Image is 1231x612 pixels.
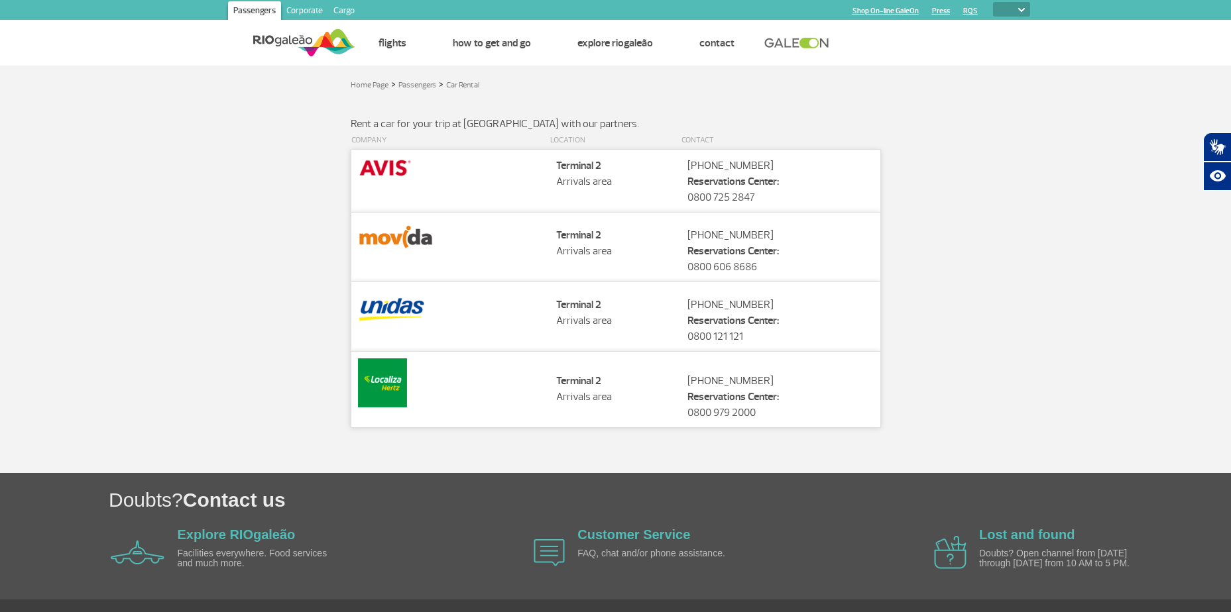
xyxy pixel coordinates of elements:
td: Arrivals area [550,351,681,427]
img: airplane icon [934,536,967,569]
img: Localiza [358,358,407,407]
a: How to get and go [453,36,531,50]
div: Plugin de acessibilidade da Hand Talk. [1203,132,1231,191]
a: Home Page [351,80,388,90]
th: COMPANY [351,132,550,150]
img: airplane icon [534,539,565,566]
strong: Terminal 2 [556,298,601,311]
p: Rent a car for your trip at [GEOGRAPHIC_DATA] with our partners. [351,116,881,132]
span: Contact us [183,489,286,511]
a: Corporate [281,1,328,23]
img: Unidas [358,289,426,325]
strong: Terminal 2 [556,159,601,172]
p: Doubts? Open channel from [DATE] through [DATE] from 10 AM to 5 PM. [979,548,1132,569]
a: Passengers [398,80,436,90]
button: Abrir tradutor de língua de sinais. [1203,132,1231,162]
a: Explore RIOgaleão [178,527,296,542]
th: LOCATION [550,132,681,150]
p: FAQ, chat and/or phone assistance. [577,548,730,558]
td: [PHONE_NUMBER] 0800 606 8686 [681,212,880,281]
a: Lost and found [979,527,1075,542]
strong: Reservations Center: [687,390,779,403]
td: Arrivals area [550,212,681,281]
img: airplane icon [111,540,164,564]
img: Avis [358,156,413,179]
a: Cargo [328,1,360,23]
a: RQS [963,7,978,15]
a: Flights [379,36,406,50]
a: Explore RIOgaleão [577,36,653,50]
td: [PHONE_NUMBER] 0800 725 2847 [681,150,880,213]
td: Arrivals area [550,150,681,213]
a: Shop On-line GaleOn [852,7,919,15]
img: Movida [358,219,434,255]
a: Press [932,7,950,15]
a: Contact [699,36,734,50]
strong: Terminal 2 [556,374,601,387]
p: Facilities everywhere. Food services and much more. [178,548,330,569]
th: CONTACT [681,132,880,150]
strong: Terminal 2 [556,229,601,242]
td: Arrivals area [550,281,681,351]
strong: Reservations Center: [687,314,779,327]
a: Car Rental [446,80,479,90]
strong: Reservations Center: [687,175,779,188]
a: Customer Service [577,527,690,542]
h1: Doubts? [109,486,1231,513]
button: Abrir recursos assistivos. [1203,162,1231,191]
a: Passengers [228,1,281,23]
strong: Reservations Center: [687,244,779,258]
td: [PHONE_NUMBER] 0800 979 2000 [681,351,880,427]
a: > [439,76,443,91]
td: [PHONE_NUMBER] 0800 121 121 [681,281,880,351]
a: > [391,76,396,91]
